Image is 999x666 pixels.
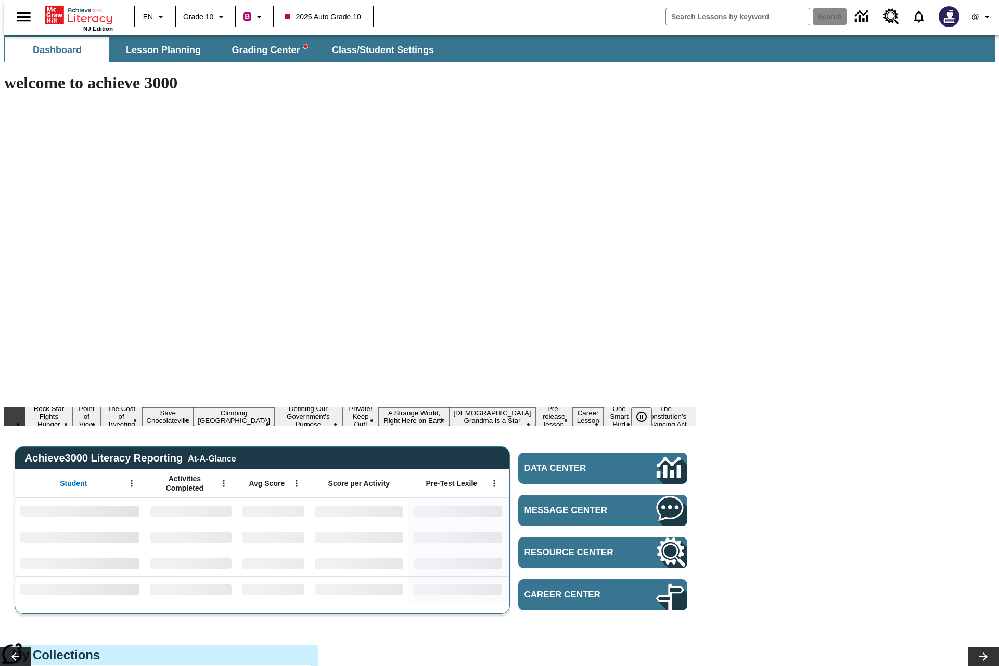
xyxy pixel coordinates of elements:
[877,3,905,31] a: Resource Center, Will open in new tab
[73,403,100,430] button: Slide 2 Point of View
[145,498,237,524] div: No Data,
[631,407,662,426] div: Pause
[332,44,434,56] span: Class/Student Settings
[111,37,215,62] button: Lesson Planning
[4,37,443,62] div: SubNavbar
[524,547,625,558] span: Resource Center
[328,479,390,488] span: Score per Activity
[183,11,213,22] span: Grade 10
[342,403,379,430] button: Slide 7 Private! Keep Out!
[274,403,342,430] button: Slide 6 Defining Our Government's Purpose
[12,648,311,662] h3: My Collections
[449,407,535,426] button: Slide 9 South Korean Grandma Is a Star
[60,479,87,488] span: Student
[237,524,310,550] div: No Data,
[486,476,502,491] button: Open Menu
[8,2,39,32] button: Open side menu
[145,576,237,602] div: No Data,
[968,647,999,666] button: Lesson carousel, Next
[25,452,236,464] span: Achieve3000 Literacy Reporting
[518,537,687,568] a: Resource Center, Will open in new tab
[932,3,966,30] button: Select a new avatar
[188,452,236,464] div: At-A-Glance
[216,476,232,491] button: Open Menu
[100,403,142,430] button: Slide 3 The Cost of Tweeting
[285,11,361,22] span: 2025 Auto Grade 10
[966,7,999,26] button: Profile/Settings
[237,498,310,524] div: No Data,
[524,505,625,516] span: Message Center
[142,407,194,426] button: Slide 4 Save Chocolateville
[126,44,201,56] span: Lesson Planning
[150,474,219,493] span: Activities Completed
[25,403,73,430] button: Slide 1 Rock Star Fights Hunger
[573,407,604,426] button: Slide 11 Career Lesson
[83,25,113,32] span: NJ Edition
[4,35,995,62] div: SubNavbar
[905,3,932,30] a: Notifications
[518,453,687,484] a: Data Center
[179,7,232,26] button: Grade: Grade 10, Select a grade
[145,550,237,576] div: No Data,
[194,407,274,426] button: Slide 5 Climbing Mount Tai
[849,3,877,31] a: Data Center
[145,524,237,550] div: No Data,
[124,476,139,491] button: Open Menu
[239,7,270,26] button: Boost Class color is violet red. Change class color
[245,10,250,23] span: B
[303,44,308,48] svg: writing assistant alert
[4,73,696,93] h1: welcome to achieve 3000
[5,37,109,62] button: Dashboard
[237,550,310,576] div: No Data,
[524,463,622,473] span: Data Center
[604,403,635,430] button: Slide 12 One Smart Bird
[45,4,113,32] div: Home
[666,8,810,25] input: search field
[33,44,82,56] span: Dashboard
[524,590,625,600] span: Career Center
[379,407,449,426] button: Slide 8 A Strange World, Right Here on Earth
[289,476,304,491] button: Open Menu
[45,5,113,25] a: Home
[939,6,959,27] img: Avatar
[971,11,979,22] span: @
[232,44,307,56] span: Grading Center
[635,403,696,430] button: Slide 13 The Constitution's Balancing Act
[138,7,172,26] button: Language: EN, Select a language
[324,37,442,62] button: Class/Student Settings
[535,403,573,430] button: Slide 10 Pre-release lesson
[518,579,687,610] a: Career Center
[237,576,310,602] div: No Data,
[249,479,285,488] span: Avg Score
[217,37,322,62] button: Grading Center
[143,11,153,22] span: EN
[426,479,478,488] span: Pre-Test Lexile
[518,495,687,526] a: Message Center
[631,407,652,426] button: Pause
